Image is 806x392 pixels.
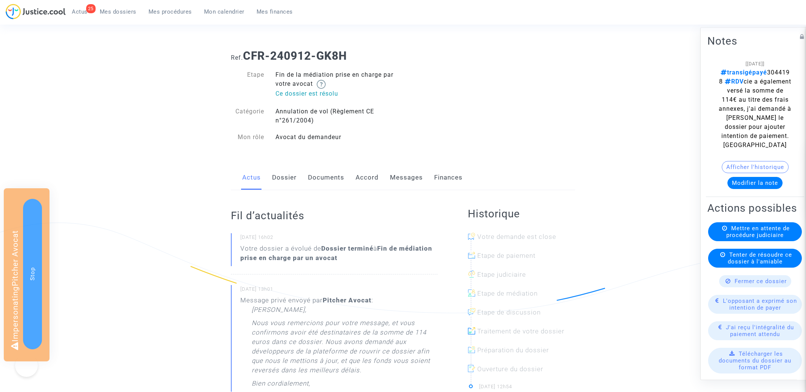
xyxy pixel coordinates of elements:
[4,188,50,361] div: Impersonating
[204,8,244,15] span: Mon calendrier
[242,165,261,190] a: Actus
[323,296,371,304] b: Pitcher Avocat
[243,49,347,62] b: CFR-240912-GK8H
[6,4,66,19] img: jc-logo.svg
[231,54,243,61] span: Ref.
[275,89,398,98] p: Ce dossier est résolu
[86,4,96,13] div: 25
[149,8,192,15] span: Mes procédures
[722,161,789,173] button: Afficher l'historique
[707,34,803,48] h2: Notes
[719,350,791,371] span: Télécharger les documents du dossier au format PDF
[321,245,373,252] b: Dossier terminé
[100,8,136,15] span: Mes dossiers
[225,107,270,125] div: Catégorie
[251,6,299,17] a: Mes finances
[270,133,403,142] div: Avocat du demandeur
[707,201,803,215] h2: Actions possibles
[468,207,575,220] h2: Historique
[721,69,767,76] span: transigépayé
[198,6,251,17] a: Mon calendrier
[308,165,344,190] a: Documents
[726,324,794,338] span: J'ai reçu l'intégralité du paiement attendu
[15,354,38,377] iframe: Help Scout Beacon - Open
[317,80,326,89] img: help.svg
[728,251,792,265] span: Tenter de résoudre ce dossier à l'amiable
[29,267,36,280] span: Stop
[252,379,310,392] p: Bien cordialement,
[142,6,198,17] a: Mes procédures
[240,286,438,296] small: [DATE] 13h01
[252,305,306,318] p: [PERSON_NAME],
[270,107,403,125] div: Annulation de vol (Règlement CE n°261/2004)
[252,318,438,379] p: Nous vous remercions pour votre message, et vous confirmons avoir été destinataires de la somme d...
[240,245,432,262] b: Fin de médiation prise en charge par un avocat
[225,70,270,99] div: Etape
[94,6,142,17] a: Mes dossiers
[723,297,797,311] span: L'opposant a exprimé son intention de payer
[72,8,88,15] span: Actus
[719,78,791,149] span: cie a également versé la somme de 114€ au titre des frais annexes, j'ai demandé à [PERSON_NAME] l...
[727,177,783,189] button: Modifier la note
[257,8,293,15] span: Mes finances
[272,165,297,190] a: Dossier
[477,233,556,240] span: Votre demande est close
[240,234,438,244] small: [DATE] 16h02
[735,278,787,285] span: Fermer ce dossier
[434,165,463,190] a: Finances
[726,225,790,239] span: Mettre en attente de procédure judiciaire
[723,78,744,85] span: RDV
[746,61,764,67] span: [[DATE]]
[270,70,403,99] div: Fin de la médiation prise en charge par votre avocat
[225,133,270,142] div: Mon rôle
[390,165,423,190] a: Messages
[240,244,438,263] div: Votre dossier a évolué de à
[231,209,438,222] h2: Fil d’actualités
[23,199,42,349] button: Stop
[66,6,94,17] a: 25Actus
[356,165,379,190] a: Accord
[719,69,790,85] span: 3044198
